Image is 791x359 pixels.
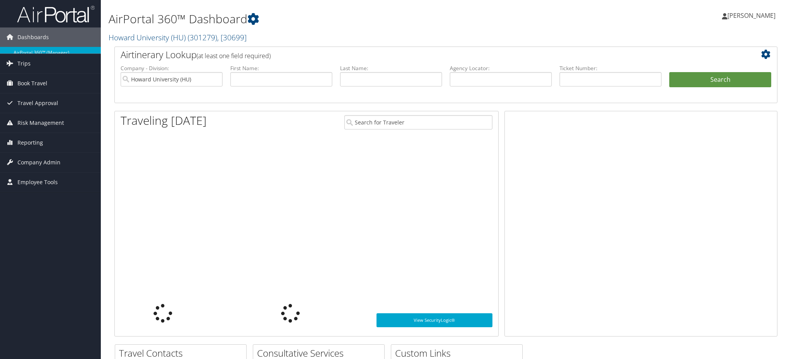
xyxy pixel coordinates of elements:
[17,113,64,133] span: Risk Management
[109,11,558,27] h1: AirPortal 360™ Dashboard
[669,72,771,88] button: Search
[450,64,552,72] label: Agency Locator:
[188,32,217,43] span: ( 301279 )
[344,115,492,129] input: Search for Traveler
[17,74,47,93] span: Book Travel
[217,32,247,43] span: , [ 30699 ]
[17,153,60,172] span: Company Admin
[560,64,661,72] label: Ticket Number:
[17,28,49,47] span: Dashboards
[197,52,271,60] span: (at least one field required)
[722,4,783,27] a: [PERSON_NAME]
[340,64,442,72] label: Last Name:
[17,173,58,192] span: Employee Tools
[727,11,775,20] span: [PERSON_NAME]
[121,48,716,61] h2: Airtinerary Lookup
[17,54,31,73] span: Trips
[230,64,332,72] label: First Name:
[17,93,58,113] span: Travel Approval
[121,112,207,129] h1: Traveling [DATE]
[17,5,95,23] img: airportal-logo.png
[109,32,247,43] a: Howard University (HU)
[17,133,43,152] span: Reporting
[377,313,493,327] a: View SecurityLogic®
[121,64,223,72] label: Company - Division:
